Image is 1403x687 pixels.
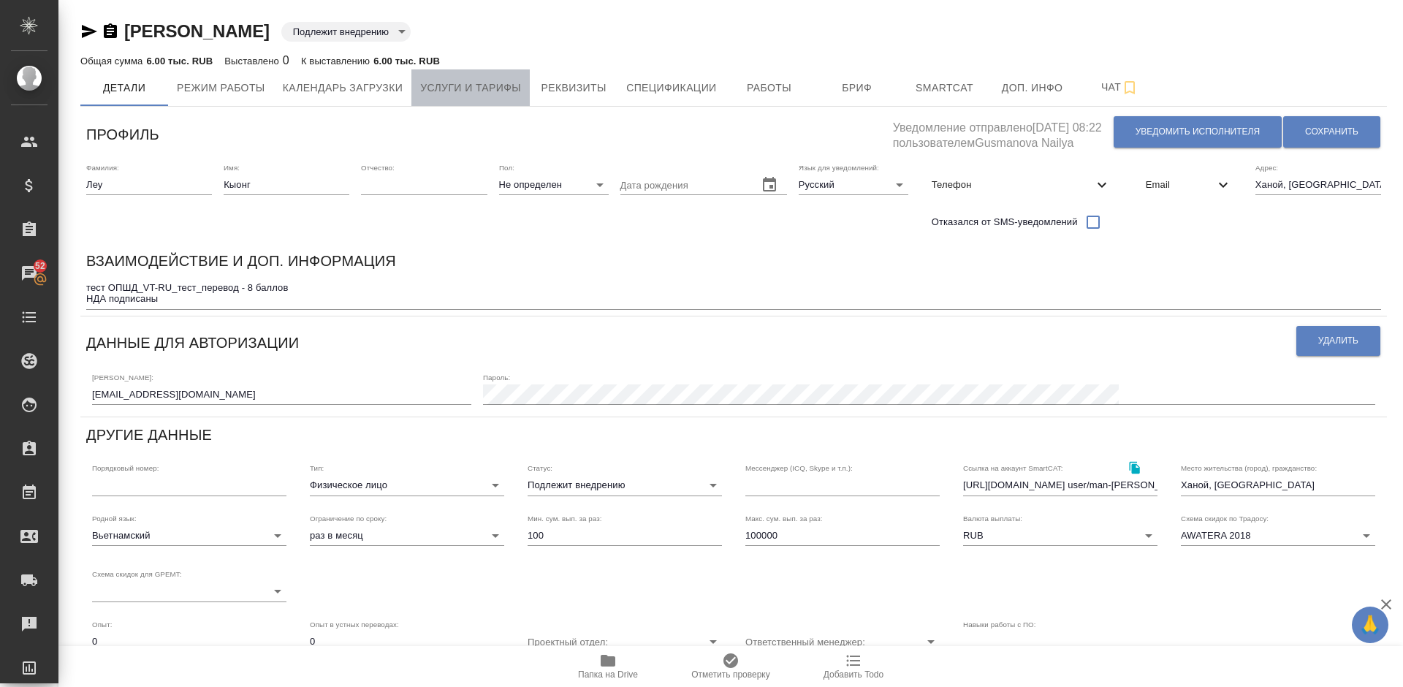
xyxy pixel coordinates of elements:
span: Папка на Drive [578,669,638,680]
h6: Другие данные [86,423,212,447]
label: Схема скидок для GPEMT: [92,571,182,578]
button: Добавить Todo [792,646,915,687]
label: Схема скидок по Традосу: [1181,515,1269,522]
span: Спецификации [626,79,716,97]
label: Фамилия: [86,164,119,171]
textarea: тест ОПШД_VT-RU_тест_перевод - 8 баллов НДА подписаны [86,282,1381,305]
span: Телефон [932,178,1093,192]
label: Статус: [528,465,552,472]
button: Отметить проверку [669,646,792,687]
label: Валюта выплаты: [963,515,1022,522]
label: Отчество: [361,164,395,171]
button: Папка на Drive [547,646,669,687]
label: Мессенджер (ICQ, Skype и т.п.): [745,465,853,472]
button: Open [921,631,941,652]
label: Тип: [310,465,324,472]
button: Скопировать ссылку [1119,452,1149,482]
p: Выставлено [224,56,283,67]
div: Вьетнамский [92,525,286,546]
button: Скопировать ссылку для ЯМессенджера [80,23,98,40]
h6: Профиль [86,123,159,146]
h5: Уведомление отправлено [DATE] 08:22 пользователем Gusmanova Nailya [893,113,1113,151]
h6: Данные для авторизации [86,331,299,354]
span: Режим работы [177,79,265,97]
div: Не определен [499,175,609,195]
div: Подлежит внедрению [528,475,722,496]
span: Отметить проверку [691,669,769,680]
p: 6.00 тыс. RUB [146,56,213,67]
span: Email [1146,178,1214,192]
svg: Подписаться [1121,79,1138,96]
div: Физическое лицо [310,475,504,496]
button: Open [703,631,723,652]
div: 0 [224,52,289,69]
label: Имя: [224,164,240,171]
button: 🙏 [1352,607,1388,643]
div: Русский [799,175,908,195]
a: [PERSON_NAME] [124,21,270,41]
label: Адрес: [1255,164,1278,171]
div: раз в месяц [310,525,504,546]
button: Удалить [1296,326,1380,356]
span: Уведомить исполнителя [1136,126,1260,138]
label: Навыки работы с ПО: [963,620,1036,628]
span: Удалить [1318,335,1358,347]
div: RUB [963,525,1157,546]
label: Пол: [499,164,514,171]
button: Подлежит внедрению [289,26,393,38]
label: Мин. сум. вып. за раз: [528,515,602,522]
label: Опыт: [92,620,113,628]
span: Календарь загрузки [283,79,403,97]
div: AWATERA 2018 [1181,525,1375,546]
span: Отказался от SMS-уведомлений [932,215,1078,229]
div: Email [1134,169,1244,201]
p: Общая сумма [80,56,146,67]
span: Работы [734,79,805,97]
span: 🙏 [1358,610,1383,640]
span: Бриф [822,79,892,97]
label: [PERSON_NAME]: [92,373,153,381]
span: Добавить Todo [824,669,883,680]
p: 6.00 тыс. RUB [373,56,440,67]
span: Чат [1085,78,1155,96]
span: Услуги и тарифы [420,79,521,97]
button: Сохранить [1283,116,1380,148]
span: 52 [26,259,54,273]
label: Пароль: [483,373,510,381]
label: Макс. сум. вып. за раз: [745,515,823,522]
div: Подлежит внедрению [281,22,411,42]
label: Ограничение по сроку: [310,515,387,522]
label: Язык для уведомлений: [799,164,879,171]
span: Доп. инфо [997,79,1068,97]
span: Сохранить [1305,126,1358,138]
span: Реквизиты [539,79,609,97]
label: Место жительства (город), гражданство: [1181,465,1317,472]
p: К выставлению [301,56,373,67]
label: Опыт в устных переводах: [310,620,399,628]
label: Ссылка на аккаунт SmartCAT: [963,465,1063,472]
label: Родной язык: [92,515,137,522]
button: Скопировать ссылку [102,23,119,40]
span: Smartcat [910,79,980,97]
div: Телефон [920,169,1122,201]
h6: Взаимодействие и доп. информация [86,249,396,273]
label: Порядковый номер: [92,465,159,472]
span: Детали [89,79,159,97]
a: 52 [4,255,55,292]
button: Уведомить исполнителя [1114,116,1282,148]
